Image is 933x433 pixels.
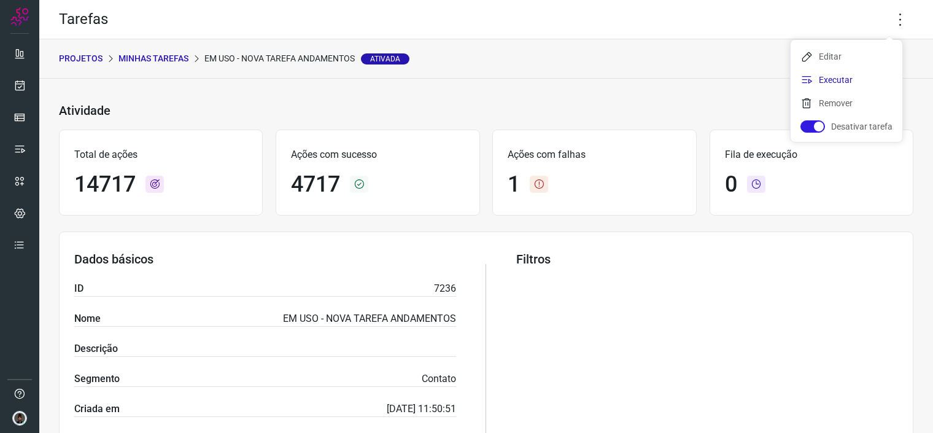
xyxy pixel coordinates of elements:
p: Total de ações [74,147,247,162]
label: ID [74,281,83,296]
span: Ativada [361,53,409,64]
li: Desativar tarefa [791,117,902,136]
p: Fila de execução [725,147,898,162]
h1: 14717 [74,171,136,198]
p: EM USO - NOVA TAREFA ANDAMENTOS [204,52,409,65]
label: Descrição [74,341,118,356]
p: Ações com sucesso [291,147,464,162]
li: Remover [791,93,902,113]
img: d44150f10045ac5288e451a80f22ca79.png [12,411,27,426]
img: Logo [10,7,29,26]
label: Criada em [74,402,120,416]
p: Ações com falhas [508,147,681,162]
h1: 1 [508,171,520,198]
p: Contato [422,372,456,386]
h3: Atividade [59,103,110,118]
h3: Dados básicos [74,252,456,267]
li: Editar [791,47,902,66]
p: PROJETOS [59,52,103,65]
label: Nome [74,311,101,326]
h1: 0 [725,171,737,198]
p: 7236 [434,281,456,296]
p: [DATE] 11:50:51 [387,402,456,416]
p: EM USO - NOVA TAREFA ANDAMENTOS [283,311,456,326]
li: Executar [791,70,902,90]
h3: Filtros [516,252,898,267]
h1: 4717 [291,171,340,198]
h2: Tarefas [59,10,108,28]
label: Segmento [74,372,120,386]
p: Minhas Tarefas [118,52,188,65]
